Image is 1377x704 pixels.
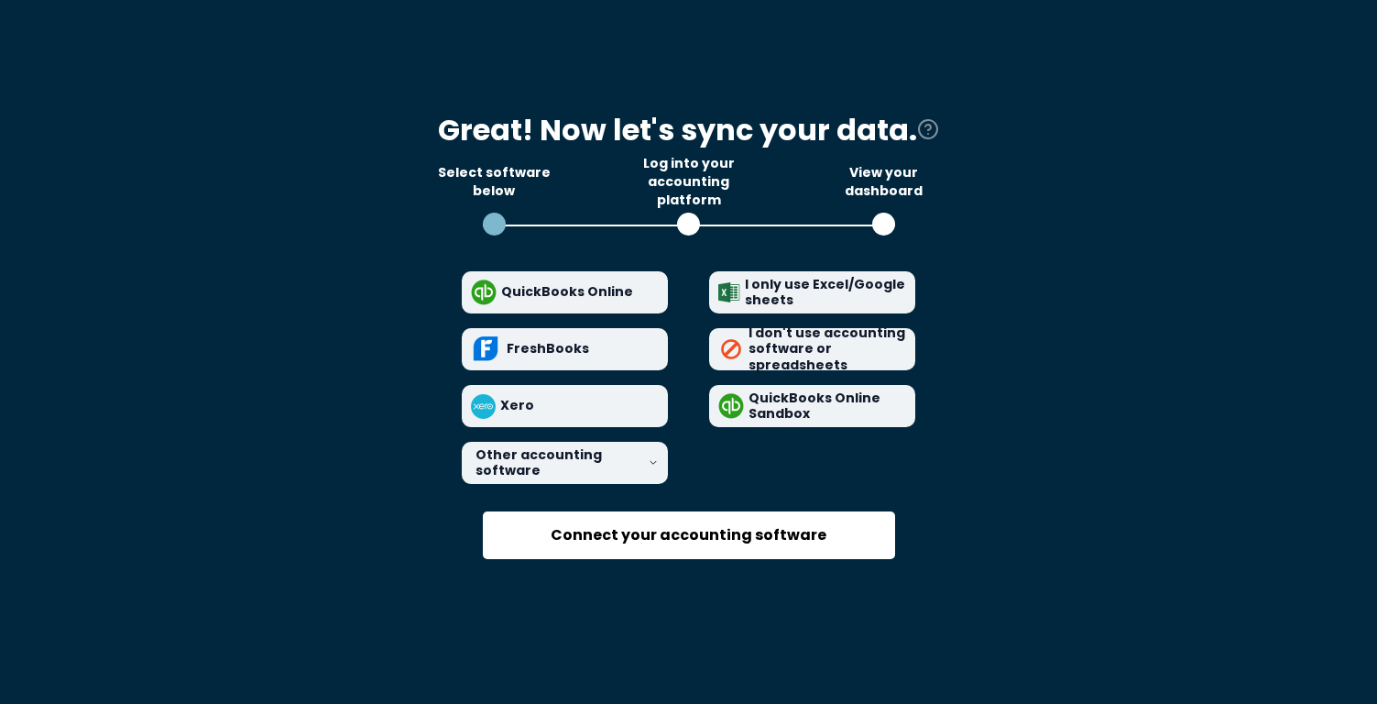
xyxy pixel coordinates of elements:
button: open step 2 [677,213,700,236]
img: quickbooks-online-sandbox [718,393,744,419]
h1: Great! Now let's sync your data. [438,110,917,151]
button: open step 3 [872,213,895,236]
strong: QuickBooks Online [501,282,633,301]
svg: view accounting link security info [917,118,939,140]
button: view accounting link security info [917,110,939,151]
strong: I only use Excel/Google sheets [745,275,905,310]
img: excel [718,282,740,302]
div: Log into your accounting platform [625,164,753,201]
div: Select software below [430,164,558,201]
ol: Steps Indicator [460,213,918,243]
strong: QuickBooks Online Sandbox [749,389,880,423]
strong: I don't use accounting software or spreadsheets [749,324,905,374]
button: Connect your accounting software [483,511,895,559]
img: none [718,336,744,362]
div: View your dashboard [819,164,947,201]
img: xero [471,394,496,419]
strong: Xero [500,396,534,414]
img: freshbooks [471,331,502,368]
img: quickbooks-online [471,280,497,305]
strong: Other accounting software [475,445,602,480]
button: open step 1 [483,213,506,236]
strong: FreshBooks [507,339,589,357]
